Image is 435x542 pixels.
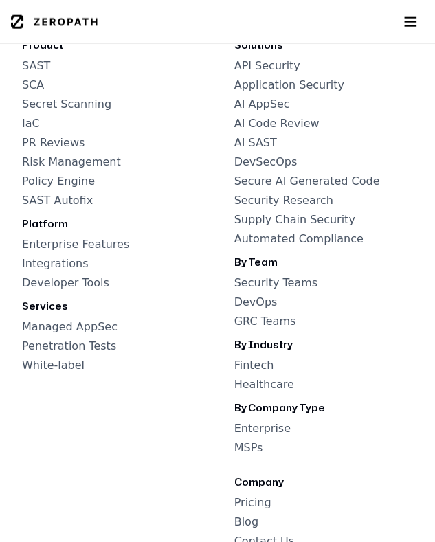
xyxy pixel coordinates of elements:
a: Blog [234,515,258,528]
a: Risk Management [22,155,121,168]
a: Enterprise [234,422,291,435]
a: AI SAST [234,136,277,149]
a: Secret Scanning [22,98,111,111]
h3: Company [234,475,414,489]
a: AI Code Review [234,117,320,130]
h3: Platform [22,217,201,231]
a: SCA [22,78,44,91]
a: Penetration Tests [22,339,116,352]
h3: By Company Type [234,401,414,415]
a: Secure AI Generated Code [234,174,380,188]
h3: By Team [234,256,414,269]
h3: Solutions [234,38,414,52]
a: Healthcare [234,378,294,391]
a: AI AppSec [234,98,290,111]
a: API Security [234,59,300,72]
a: Security Research [234,194,333,207]
a: MSPs [234,441,263,454]
a: Automated Compliance [234,232,364,245]
a: PR Reviews [22,136,85,149]
a: IaC [22,117,40,130]
a: Developer Tools [22,276,109,289]
a: Managed AppSec [22,320,118,333]
a: Fintech [234,359,274,372]
a: GRC Teams [234,315,296,328]
a: White-label [22,359,85,372]
a: Application Security [234,78,344,91]
a: Supply Chain Security [234,213,355,226]
button: Toggle menu [397,8,424,36]
a: Enterprise Features [22,238,129,251]
a: SAST Autofix [22,194,93,207]
h3: By Industry [234,338,414,352]
a: DevOps [234,295,278,308]
a: Policy Engine [22,174,95,188]
a: Integrations [22,257,89,270]
a: DevSecOps [234,155,298,168]
a: Pricing [234,496,271,509]
h3: Services [22,300,201,313]
a: Security Teams [234,276,317,289]
a: SAST [22,59,50,72]
h3: Product [22,38,201,52]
